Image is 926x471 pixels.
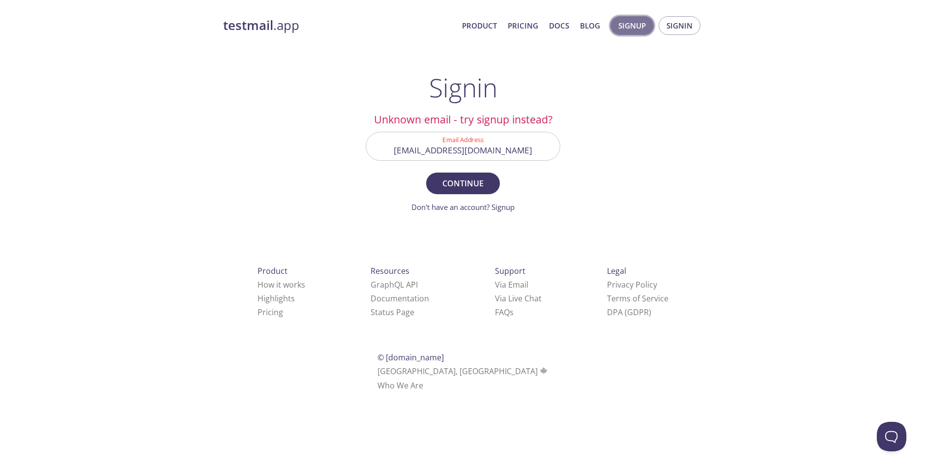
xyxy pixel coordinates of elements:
[495,307,514,318] a: FAQ
[607,265,626,276] span: Legal
[495,293,542,304] a: Via Live Chat
[429,73,497,102] h1: Signin
[223,17,273,34] strong: testmail
[258,279,305,290] a: How it works
[495,265,525,276] span: Support
[610,16,654,35] button: Signup
[377,352,444,363] span: © [DOMAIN_NAME]
[607,293,668,304] a: Terms of Service
[462,19,497,32] a: Product
[371,293,429,304] a: Documentation
[618,19,646,32] span: Signup
[366,111,560,128] h2: Unknown email - try signup instead?
[411,202,515,212] a: Don't have an account? Signup
[666,19,693,32] span: Signin
[371,307,414,318] a: Status Page
[607,307,651,318] a: DPA (GDPR)
[371,279,418,290] a: GraphQL API
[377,380,423,391] a: Who We Are
[659,16,700,35] button: Signin
[258,293,295,304] a: Highlights
[495,279,528,290] a: Via Email
[437,177,489,190] span: Continue
[223,17,454,34] a: testmail.app
[377,366,549,377] span: [GEOGRAPHIC_DATA], [GEOGRAPHIC_DATA]
[371,265,409,276] span: Resources
[258,307,283,318] a: Pricing
[510,307,514,318] span: s
[607,279,657,290] a: Privacy Policy
[258,265,288,276] span: Product
[877,422,906,451] iframe: Help Scout Beacon - Open
[426,173,500,194] button: Continue
[508,19,538,32] a: Pricing
[580,19,600,32] a: Blog
[549,19,569,32] a: Docs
